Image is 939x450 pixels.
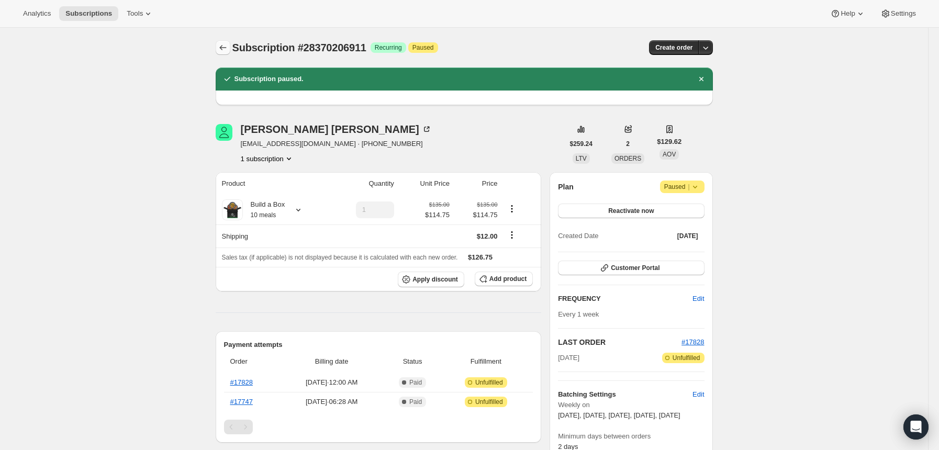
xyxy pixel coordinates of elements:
[841,9,855,18] span: Help
[564,137,599,151] button: $259.24
[558,389,692,400] h6: Batching Settings
[688,183,689,191] span: |
[445,356,527,367] span: Fulfillment
[222,199,243,220] img: product img
[251,211,276,219] small: 10 meals
[224,350,281,373] th: Order
[216,124,232,141] span: Brianna Dawkins
[686,386,710,403] button: Edit
[412,43,434,52] span: Paused
[903,414,929,440] div: Open Intercom Messenger
[558,400,704,410] span: Weekly on
[232,42,366,53] span: Subscription #28370206911
[409,378,422,387] span: Paid
[558,231,598,241] span: Created Date
[576,155,587,162] span: LTV
[558,310,599,318] span: Every 1 week
[649,40,699,55] button: Create order
[570,140,593,148] span: $259.24
[241,124,432,134] div: [PERSON_NAME] [PERSON_NAME]
[657,137,681,147] span: $129.62
[686,290,710,307] button: Edit
[504,229,520,241] button: Shipping actions
[558,261,704,275] button: Customer Portal
[243,199,285,220] div: Build a Box
[230,398,253,406] a: #17747
[475,378,503,387] span: Unfulfilled
[224,420,533,434] nav: Pagination
[284,356,380,367] span: Billing date
[216,172,328,195] th: Product
[620,137,636,151] button: 2
[222,254,458,261] span: Sales tax (if applicable) is not displayed because it is calculated with each new order.
[412,275,458,284] span: Apply discount
[558,294,692,304] h2: FREQUENCY
[386,356,439,367] span: Status
[468,253,493,261] span: $126.75
[891,9,916,18] span: Settings
[425,210,450,220] span: $114.75
[692,294,704,304] span: Edit
[241,139,432,149] span: [EMAIL_ADDRESS][DOMAIN_NAME] · [PHONE_NUMBER]
[489,275,527,283] span: Add product
[429,201,450,208] small: $135.00
[611,264,659,272] span: Customer Portal
[558,182,574,192] h2: Plan
[234,74,304,84] h2: Subscription paused.
[241,153,294,164] button: Product actions
[692,389,704,400] span: Edit
[874,6,922,21] button: Settings
[59,6,118,21] button: Subscriptions
[230,378,253,386] a: #17828
[626,140,630,148] span: 2
[120,6,160,21] button: Tools
[608,207,654,215] span: Reactivate now
[375,43,402,52] span: Recurring
[284,377,380,388] span: [DATE] · 12:00 AM
[558,411,680,419] span: [DATE], [DATE], [DATE], [DATE], [DATE]
[558,337,681,347] h2: LAST ORDER
[677,232,698,240] span: [DATE]
[614,155,641,162] span: ORDERS
[558,204,704,218] button: Reactivate now
[681,338,704,346] a: #17828
[23,9,51,18] span: Analytics
[504,203,520,215] button: Product actions
[664,182,700,192] span: Paused
[216,40,230,55] button: Subscriptions
[475,272,533,286] button: Add product
[65,9,112,18] span: Subscriptions
[681,337,704,347] button: #17828
[475,398,503,406] span: Unfulfilled
[694,72,709,86] button: Dismiss notification
[398,272,464,287] button: Apply discount
[824,6,871,21] button: Help
[409,398,422,406] span: Paid
[477,201,497,208] small: $135.00
[216,224,328,248] th: Shipping
[456,210,498,220] span: $114.75
[284,397,380,407] span: [DATE] · 06:28 AM
[671,229,705,243] button: [DATE]
[127,9,143,18] span: Tools
[558,431,704,442] span: Minimum days between orders
[397,172,453,195] th: Unit Price
[655,43,692,52] span: Create order
[224,340,533,350] h2: Payment attempts
[673,354,700,362] span: Unfulfilled
[663,151,676,158] span: AOV
[328,172,397,195] th: Quantity
[558,353,579,363] span: [DATE]
[453,172,501,195] th: Price
[477,232,498,240] span: $12.00
[17,6,57,21] button: Analytics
